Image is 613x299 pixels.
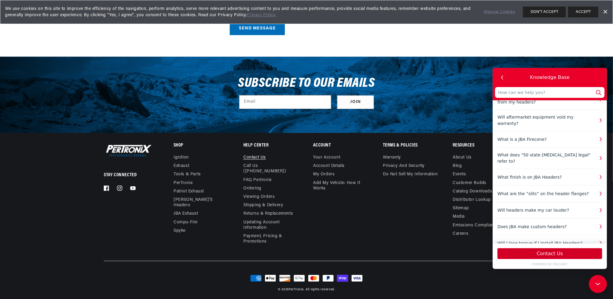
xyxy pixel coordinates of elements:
div: What are the “slits” on the header flanges? [5,123,102,129]
a: Returns & Replacements [243,210,293,218]
div: Will headers make my car louder? [5,139,102,146]
a: Your account [313,155,340,162]
a: Account details [313,162,345,170]
small: © 2025 . [278,288,304,291]
a: Shipping & Delivery [243,201,283,210]
div: Knowledge Base [37,6,77,13]
a: Warranty [383,155,401,162]
a: About Us [453,155,472,162]
div: What finish is on JBA Headers? [5,106,102,113]
a: Spyke [174,227,186,235]
a: Privacy and Security [383,162,425,170]
a: Ignition [174,155,189,162]
a: Do not sell my information [383,170,438,179]
a: POWERED BY ENCHANT [2,194,112,199]
a: Exhaust [174,162,189,170]
a: Updating Account Information [243,218,295,232]
a: Emissions compliance [453,221,498,230]
a: Add My Vehicle: How It Works [313,179,369,193]
p: Stay Connected [104,172,154,178]
h3: Subscribe to our emails [238,78,375,89]
a: Call Us ([PHONE_NUMBER]) [243,162,295,176]
div: What does "50 state [MEDICAL_DATA] legal" refer to? [5,84,102,97]
a: Events [453,170,466,179]
a: Careers [453,230,468,238]
input: Email [239,95,331,109]
button: DON'T ACCEPT [523,7,566,17]
a: Blog [453,162,462,170]
a: JBA Exhaust [174,210,198,218]
a: Patriot Exhaust [174,187,204,196]
a: Sitemap [453,204,469,213]
a: PerTronix [174,179,193,187]
div: What is a JBA Firecone? [5,68,102,75]
a: Send message [230,22,285,35]
a: Ordering [243,184,261,193]
button: Contact Us [5,180,109,191]
span: We use cookies on this site to improve the efficiency of the navigation, perform analytics, serve... [5,6,476,18]
a: My orders [313,170,334,179]
a: FAQ Pertronix [243,176,272,184]
a: Media [453,213,465,221]
a: Customer Builds [453,179,486,187]
div: Will aftermarket equipment void my warranty? [5,46,102,59]
small: All rights reserved. [306,288,335,291]
div: Does JBA make custom headers? [5,156,102,162]
a: Manage Cookies [484,9,515,15]
img: Pertronix [104,143,152,158]
a: Dismiss Banner [601,8,610,17]
a: [PERSON_NAME]'s Headers [174,196,225,210]
a: PerTronix [289,288,303,291]
a: Catalog Downloads [453,187,492,196]
button: ACCEPT [568,7,598,17]
button: Subscribe [337,95,374,109]
input: How can we help you? [2,19,112,30]
a: Distributor Lookup [453,196,491,204]
a: Tools & Parts [174,170,201,179]
div: Will I lose torque if I install JBA Headers? [5,172,102,179]
a: Payment, Pricing & Promotions [243,232,300,246]
a: Contact us [243,155,266,162]
a: Privacy Policy. [247,13,276,17]
a: Viewing Orders [243,193,275,201]
a: Compu-Fire [174,218,198,227]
